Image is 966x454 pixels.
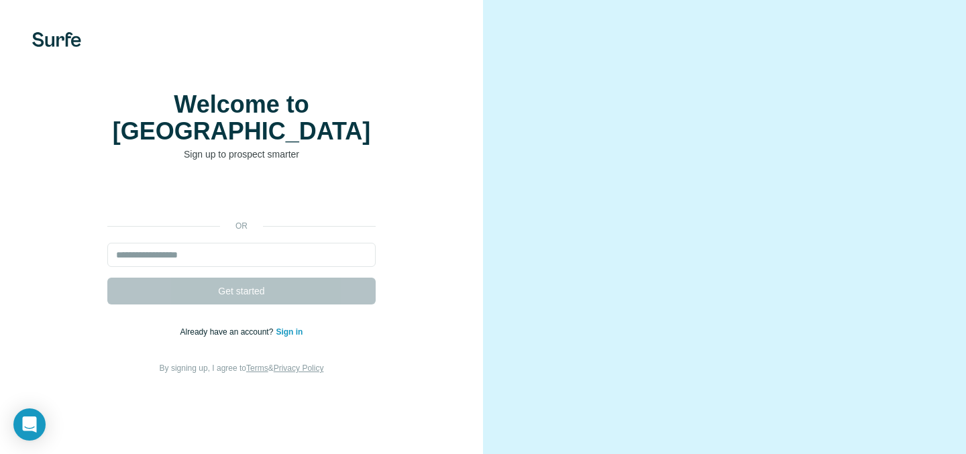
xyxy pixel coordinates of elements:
[107,148,376,161] p: Sign up to prospect smarter
[32,32,81,47] img: Surfe's logo
[220,220,263,232] p: or
[180,327,276,337] span: Already have an account?
[13,408,46,441] div: Open Intercom Messenger
[101,181,382,211] iframe: Sign in with Google Button
[274,363,324,373] a: Privacy Policy
[246,363,268,373] a: Terms
[107,91,376,145] h1: Welcome to [GEOGRAPHIC_DATA]
[160,363,324,373] span: By signing up, I agree to &
[276,327,303,337] a: Sign in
